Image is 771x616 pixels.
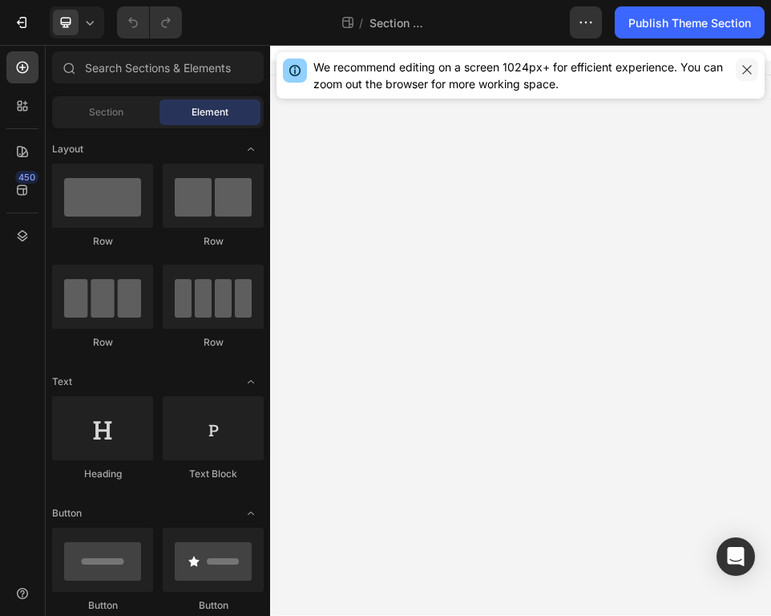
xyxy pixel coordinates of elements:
[117,6,182,38] div: Undo/Redo
[163,467,264,481] div: Text Block
[52,51,264,83] input: Search Sections & Elements
[52,234,153,249] div: Row
[369,14,426,31] span: Section - [DATE] 13:44:49
[628,14,751,31] div: Publish Theme Section
[238,500,264,526] span: Toggle open
[448,75,533,88] div: Drop element here
[359,14,363,31] span: /
[52,467,153,481] div: Heading
[15,171,38,184] div: 450
[615,6,765,38] button: Publish Theme Section
[89,105,123,120] span: Section
[52,375,72,389] span: Text
[238,369,264,395] span: Toggle open
[163,234,264,249] div: Row
[192,105,228,120] span: Element
[52,506,82,521] span: Button
[717,537,755,576] div: Open Intercom Messenger
[52,598,153,613] div: Button
[238,136,264,162] span: Toggle open
[52,142,83,156] span: Layout
[163,598,264,613] div: Button
[52,335,153,350] div: Row
[163,335,264,350] div: Row
[313,59,729,92] div: We recommend editing on a screen 1024px+ for efficient experience. You can zoom out the browser f...
[270,45,771,616] iframe: Design area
